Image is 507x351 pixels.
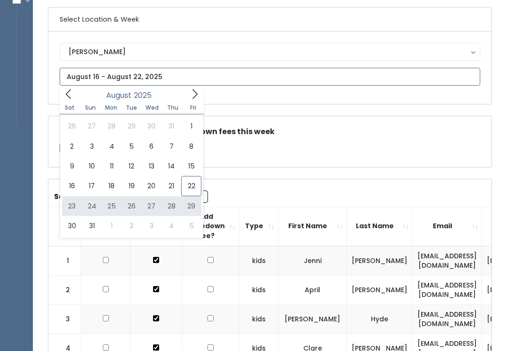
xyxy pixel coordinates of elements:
[62,216,82,236] span: August 30, 2025
[161,196,181,216] span: August 28, 2025
[347,304,413,334] td: Hyde
[122,176,141,196] span: August 19, 2025
[181,136,201,156] span: August 8, 2025
[48,207,81,246] th: #: activate to sort column descending
[80,105,101,111] span: Sun
[48,275,81,304] td: 2
[122,116,141,136] span: July 29, 2025
[347,275,413,304] td: [PERSON_NAME]
[82,156,101,176] span: August 10, 2025
[161,136,181,156] span: August 7, 2025
[48,246,81,276] td: 1
[131,89,160,101] input: Year
[278,304,347,334] td: [PERSON_NAME]
[69,47,471,57] div: [PERSON_NAME]
[181,196,201,216] span: August 29, 2025
[183,105,204,111] span: Fri
[161,156,181,176] span: August 14, 2025
[142,176,161,196] span: August 20, 2025
[161,176,181,196] span: August 21, 2025
[239,275,278,304] td: kids
[82,176,101,196] span: August 17, 2025
[62,176,82,196] span: August 16, 2025
[60,43,480,61] button: [PERSON_NAME]
[82,116,101,136] span: July 27, 2025
[239,246,278,276] td: kids
[54,191,208,203] label: Search:
[102,176,122,196] span: August 18, 2025
[142,216,161,236] span: September 3, 2025
[102,116,122,136] span: July 28, 2025
[142,116,161,136] span: July 30, 2025
[122,216,141,236] span: September 2, 2025
[181,156,201,176] span: August 15, 2025
[102,196,122,216] span: August 25, 2025
[62,196,82,216] span: August 23, 2025
[62,136,82,156] span: August 2, 2025
[101,105,122,111] span: Mon
[48,8,492,32] h6: Select Location & Week
[62,156,82,176] span: August 9, 2025
[278,246,347,276] td: Jenni
[48,304,81,334] td: 3
[239,207,278,246] th: Type: activate to sort column ascending
[161,116,181,136] span: July 31, 2025
[142,196,161,216] span: August 27, 2025
[122,136,141,156] span: August 5, 2025
[182,207,239,246] th: Add Takedown Fee?: activate to sort column ascending
[82,136,101,156] span: August 3, 2025
[413,304,482,334] td: [EMAIL_ADDRESS][DOMAIN_NAME]
[181,176,201,196] span: August 22, 2025
[278,275,347,304] td: April
[60,68,480,86] input: August 16 - August 22, 2025
[102,156,122,176] span: August 11, 2025
[347,246,413,276] td: [PERSON_NAME]
[181,216,201,236] span: September 5, 2025
[181,116,201,136] span: August 1, 2025
[413,246,482,276] td: [EMAIL_ADDRESS][DOMAIN_NAME]
[161,216,181,236] span: September 4, 2025
[122,156,141,176] span: August 12, 2025
[413,207,482,246] th: Email: activate to sort column ascending
[278,207,347,246] th: First Name: activate to sort column ascending
[162,105,183,111] span: Thu
[60,105,80,111] span: Sat
[62,116,82,136] span: July 26, 2025
[122,196,141,216] span: August 26, 2025
[347,207,413,246] th: Last Name: activate to sort column ascending
[239,304,278,334] td: kids
[142,136,161,156] span: August 6, 2025
[60,128,480,136] h5: Check this box if there are no takedown fees this week
[82,216,101,236] span: August 31, 2025
[102,136,122,156] span: August 4, 2025
[82,196,101,216] span: August 24, 2025
[102,216,122,236] span: September 1, 2025
[121,105,142,111] span: Tue
[142,105,162,111] span: Wed
[413,275,482,304] td: [EMAIL_ADDRESS][DOMAIN_NAME]
[106,92,131,99] span: August
[142,156,161,176] span: August 13, 2025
